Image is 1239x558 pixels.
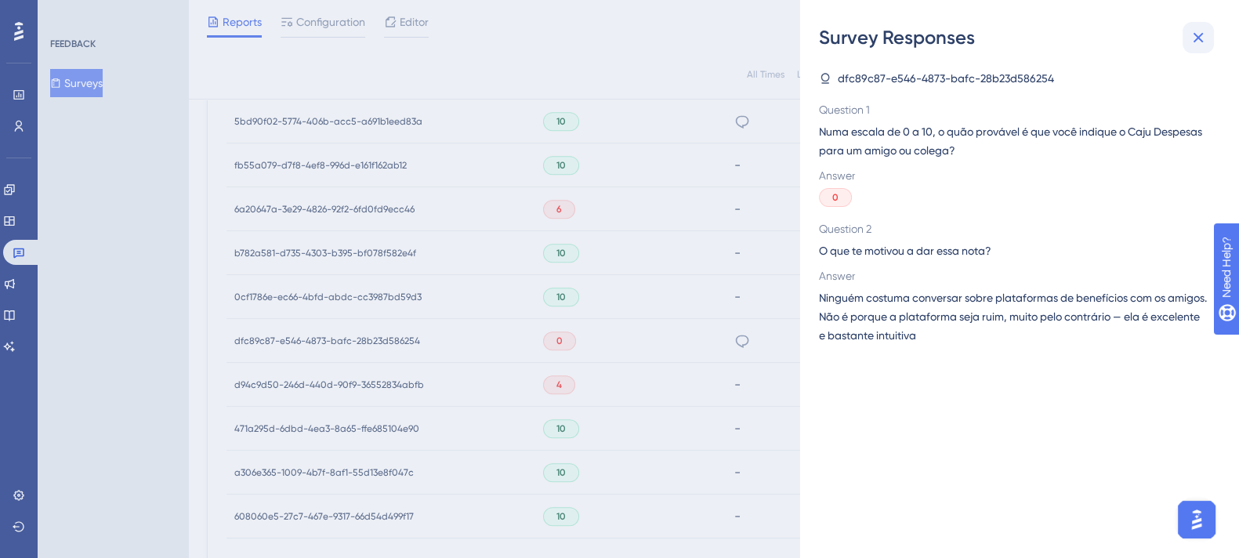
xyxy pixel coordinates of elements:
span: O que te motivou a dar essa nota? [819,241,1208,260]
span: Ninguém costuma conversar sobre plataformas de benefícios com os amigos. Não é porque a plataform... [819,288,1208,345]
span: 0 [832,191,839,204]
span: Answer [819,166,1208,185]
span: Answer [819,266,1208,285]
span: dfc89c87-e546-4873-bafc-28b23d586254 [838,69,1054,88]
span: Question 2 [819,219,1208,238]
span: Need Help? [37,4,98,23]
div: Survey Responses [819,25,1220,50]
span: Numa escala de 0 a 10, o quão provável é que você indique o Caju Despesas para um amigo ou colega? [819,122,1208,160]
span: Question 1 [819,100,1208,119]
iframe: UserGuiding AI Assistant Launcher [1173,496,1220,543]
